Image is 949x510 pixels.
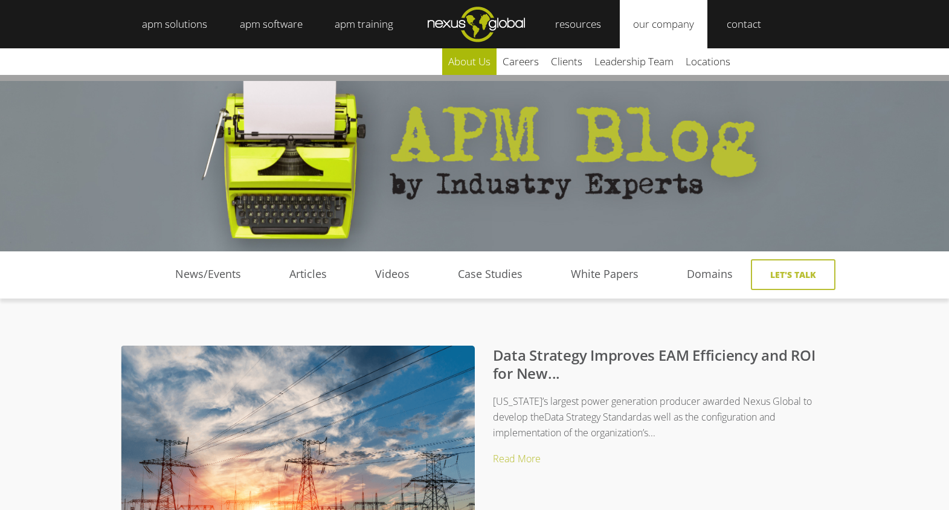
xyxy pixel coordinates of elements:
a: Videos [351,265,434,283]
a: White Papers [547,265,663,283]
a: Read More [493,452,541,465]
a: careers [497,48,545,75]
a: News/Events [151,265,265,283]
a: Domains [663,265,757,283]
a: about us [442,48,497,75]
a: Let's Talk [751,259,835,290]
p: [US_STATE]’s largest power generation producer awarded Nexus Global to develop theData Strategy S... [145,393,829,441]
a: Case Studies [434,265,547,283]
a: locations [680,48,736,75]
div: Navigation Menu [132,251,757,304]
a: clients [545,48,588,75]
a: leadership team [588,48,680,75]
a: Articles [265,265,351,283]
a: Data Strategy Improves EAM Efficiency and ROI for New... [493,345,815,383]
